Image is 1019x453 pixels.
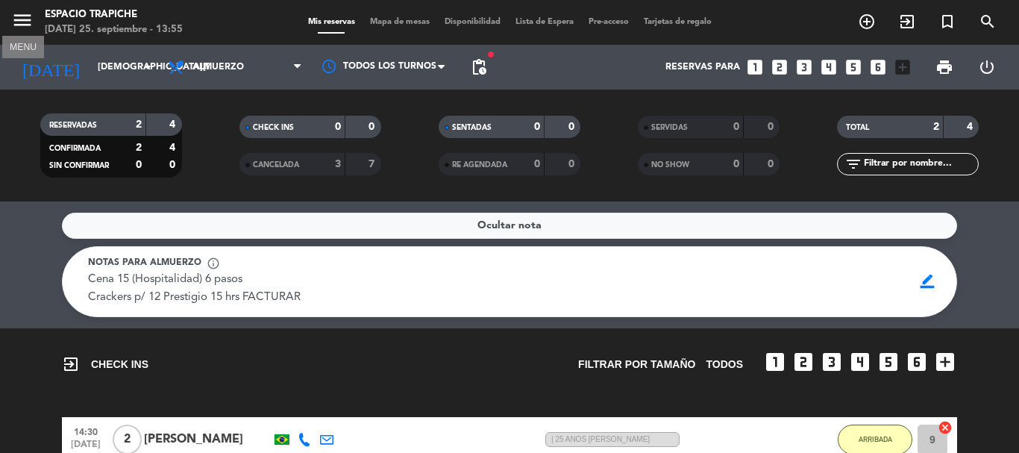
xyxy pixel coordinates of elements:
span: CANCELADA [253,161,299,169]
button: menu [11,9,34,37]
div: MENU [2,40,44,53]
span: Disponibilidad [437,18,508,26]
strong: 0 [169,160,178,170]
i: exit_to_app [898,13,916,31]
strong: 0 [534,122,540,132]
strong: 0 [136,160,142,170]
i: arrow_drop_down [139,58,157,76]
i: looks_two [791,350,815,374]
i: exit_to_app [62,355,80,373]
strong: 4 [967,122,976,132]
span: TOTAL [846,124,869,131]
strong: 0 [733,122,739,132]
strong: 0 [733,159,739,169]
i: looks_one [763,350,787,374]
strong: 7 [369,159,377,169]
span: | 25 ANOS [PERSON_NAME] [545,432,680,448]
strong: 0 [768,122,777,132]
strong: 0 [369,122,377,132]
i: search [979,13,997,31]
i: filter_list [844,155,862,173]
i: looks_4 [848,350,872,374]
i: looks_3 [820,350,844,374]
span: CONFIRMADA [49,145,101,152]
span: Mapa de mesas [363,18,437,26]
i: looks_6 [905,350,929,374]
span: 14:30 [67,422,104,440]
i: add_box [893,57,912,77]
i: looks_one [745,57,765,77]
input: Filtrar por nombre... [862,156,978,172]
span: Filtrar por tamaño [578,356,695,373]
strong: 4 [169,119,178,130]
div: [DATE] 25. septiembre - 13:55 [45,22,183,37]
i: add_box [933,350,957,374]
span: fiber_manual_record [486,50,495,59]
span: Lista de Espera [508,18,581,26]
span: CHECK INS [62,355,148,373]
i: cancel [938,420,953,435]
strong: 0 [568,159,577,169]
span: Reservas para [665,62,740,72]
span: Tarjetas de regalo [636,18,719,26]
span: Ocultar nota [477,217,542,234]
span: Almuerzo [192,62,244,72]
div: Espacio Trapiche [45,7,183,22]
span: TODOS [706,356,743,373]
span: RESERVADAS [49,122,97,129]
span: NO SHOW [651,161,689,169]
span: ARRIBADA [859,435,892,443]
span: info_outline [207,257,220,270]
i: power_settings_new [978,58,996,76]
span: CHECK INS [253,124,294,131]
span: Pre-acceso [581,18,636,26]
i: looks_6 [868,57,888,77]
strong: 3 [335,159,341,169]
strong: 0 [568,122,577,132]
strong: 2 [136,143,142,153]
strong: 2 [136,119,142,130]
div: [PERSON_NAME] [144,430,271,449]
span: RE AGENDADA [452,161,507,169]
i: looks_3 [794,57,814,77]
i: looks_two [770,57,789,77]
i: looks_4 [819,57,838,77]
strong: 0 [335,122,341,132]
span: pending_actions [470,58,488,76]
strong: 0 [768,159,777,169]
i: looks_5 [877,350,900,374]
span: SENTADAS [452,124,492,131]
strong: 2 [933,122,939,132]
span: SIN CONFIRMAR [49,162,109,169]
strong: 4 [169,143,178,153]
strong: 0 [534,159,540,169]
span: Mis reservas [301,18,363,26]
span: border_color [913,267,942,296]
i: add_circle_outline [858,13,876,31]
span: Notas para almuerzo [88,256,201,271]
i: [DATE] [11,51,90,84]
span: SERVIDAS [651,124,688,131]
span: print [935,58,953,76]
div: LOG OUT [965,45,1008,90]
i: looks_5 [844,57,863,77]
span: Cena 15 (Hospitalidad) 6 pasos Crackers p/ 12 Prestigio 15 hrs FACTURAR [88,274,301,303]
i: menu [11,9,34,31]
i: turned_in_not [938,13,956,31]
